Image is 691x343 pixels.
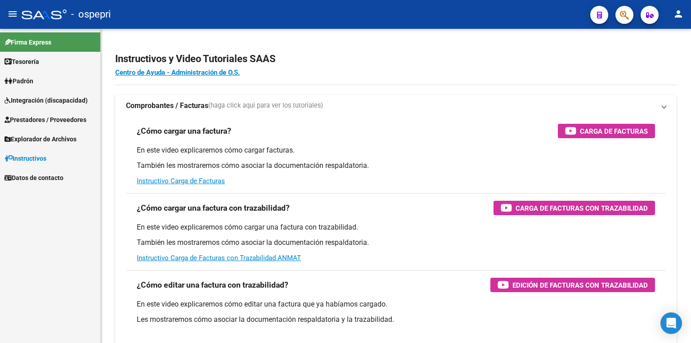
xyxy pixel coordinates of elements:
[512,280,648,291] span: Edición de Facturas con Trazabilidad
[4,95,88,105] span: Integración (discapacidad)
[4,173,63,183] span: Datos de contacto
[137,177,225,185] a: Instructivo Carga de Facturas
[137,161,655,171] p: También les mostraremos cómo asociar la documentación respaldatoria.
[137,222,655,232] p: En este video explicaremos cómo cargar una factura con trazabilidad.
[137,125,231,137] h3: ¿Cómo cargar una factura?
[126,101,208,111] strong: Comprobantes / Facturas
[4,37,51,47] span: Firma Express
[4,134,76,144] span: Explorador de Archivos
[4,115,86,125] span: Prestadores / Proveedores
[115,50,677,68] h2: Instructivos y Video Tutoriales SAAS
[137,299,655,309] p: En este video explicaremos cómo editar una factura que ya habíamos cargado.
[4,153,46,163] span: Instructivos
[660,312,682,334] div: Open Intercom Messenger
[137,315,655,325] p: Les mostraremos cómo asociar la documentación respaldatoria y la trazabilidad.
[137,202,290,214] h3: ¿Cómo cargar una factura con trazabilidad?
[558,124,655,138] button: Carga de Facturas
[137,238,655,248] p: También les mostraremos cómo asociar la documentación respaldatoria.
[208,101,323,111] span: (haga click aquí para ver los tutoriales)
[115,68,240,77] a: Centro de Ayuda - Administración de O.S.
[137,279,288,291] h3: ¿Cómo editar una factura con trazabilidad?
[115,95,677,117] mat-expansion-panel-header: Comprobantes / Facturas(haga click aquí para ver los tutoriales)
[7,9,18,19] mat-icon: menu
[494,201,655,215] button: Carga de Facturas con Trazabilidad
[4,76,33,86] span: Padrón
[4,57,39,67] span: Tesorería
[137,145,655,155] p: En este video explicaremos cómo cargar facturas.
[490,278,655,292] button: Edición de Facturas con Trazabilidad
[580,126,648,137] span: Carga de Facturas
[673,9,684,19] mat-icon: person
[71,5,111,24] span: - ospepri
[137,254,301,262] a: Instructivo Carga de Facturas con Trazabilidad ANMAT
[516,203,648,214] span: Carga de Facturas con Trazabilidad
